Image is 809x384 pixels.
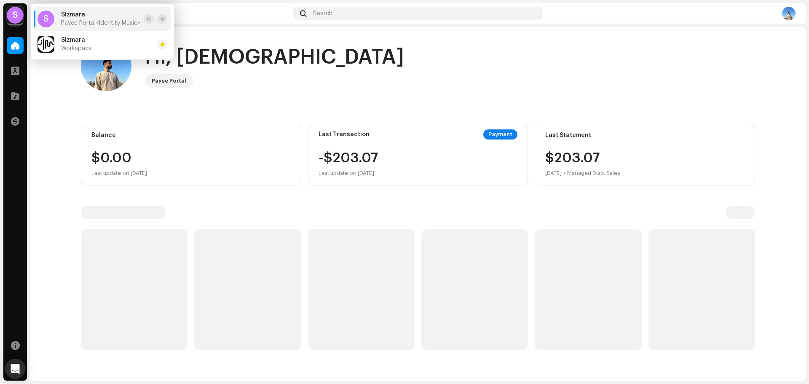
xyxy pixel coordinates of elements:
div: • [563,168,565,178]
div: Payee Portal [152,76,186,86]
re-o-card-value: Last Statement [535,125,755,185]
div: Payment [483,129,517,140]
img: 67931ed2-0c90-42b3-b905-98a08dbe300b [782,7,796,20]
div: Last update on [DATE] [319,168,378,178]
div: Last Statement [545,132,745,139]
span: Workspace [61,45,92,52]
div: S [38,11,54,27]
div: Managed Distr. Sales [567,168,620,178]
img: 67931ed2-0c90-42b3-b905-98a08dbe300b [81,40,131,91]
re-o-card-value: Balance [81,125,301,185]
span: <Identity Music> [96,20,140,26]
span: Sizmara [61,11,85,18]
div: [DATE] [545,168,562,178]
span: Sizmara [61,37,85,43]
img: 0f74c21f-6d1c-4dbc-9196-dbddad53419e [38,36,54,53]
div: Last update on [DATE] [91,168,291,178]
div: Balance [91,132,291,139]
div: Last Transaction [319,131,370,138]
div: Open Intercom Messenger [5,359,25,379]
div: S [7,7,24,24]
div: Hi, [DEMOGRAPHIC_DATA] [145,44,404,71]
span: Payee Portal <Identity Music> [61,20,140,27]
span: Search [313,10,332,17]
